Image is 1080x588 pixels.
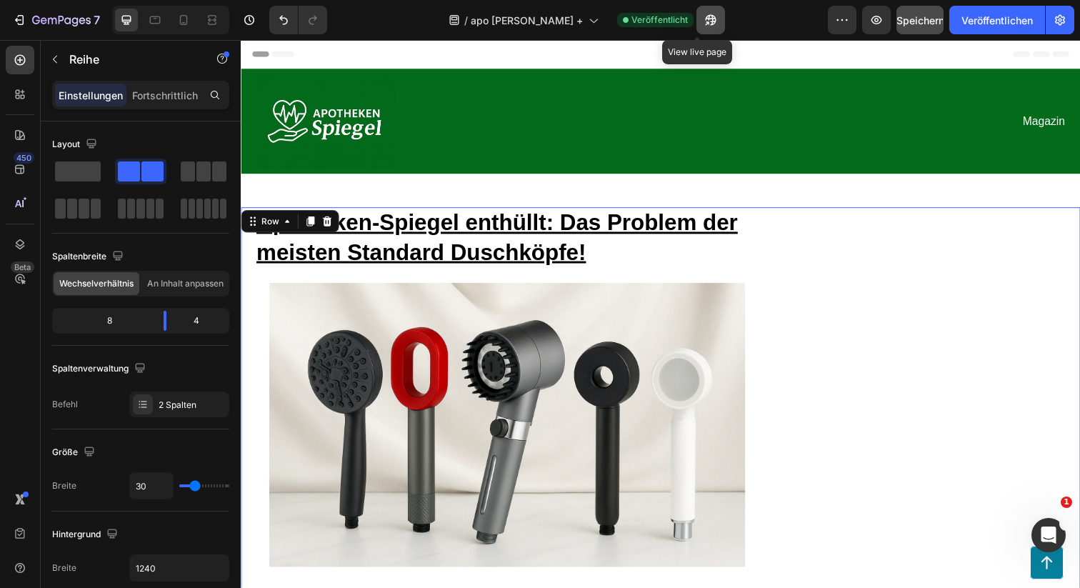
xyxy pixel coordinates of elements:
[6,6,106,34] button: 7
[132,89,198,101] font: Fortschrittlich
[433,76,841,91] p: Magazin
[159,399,196,410] font: 2 Spalten
[59,278,134,289] font: Wechselverhältnis
[52,399,78,409] font: Befehl
[14,262,31,272] font: Beta
[471,14,583,26] font: apo [PERSON_NAME] +
[194,315,199,326] font: 4
[130,473,173,499] input: Auto
[52,139,80,149] font: Layout
[269,6,327,34] div: Rückgängig/Wiederholen
[16,174,507,229] u: Apotheken-Spiegel enthüllt: Das Problem der meisten Standard Duschköpfe!
[130,555,229,581] input: Auto
[69,52,99,66] font: Reihe
[52,562,76,573] font: Breite
[464,14,468,26] font: /
[896,14,944,26] font: Speichern
[52,529,101,539] font: Hintergrund
[16,153,31,163] font: 450
[147,278,224,289] font: An Inhalt anpassen
[52,251,106,261] font: Spaltenbreite
[1031,518,1066,552] iframe: Intercom-Live-Chat
[107,315,112,326] font: 8
[52,447,78,457] font: Größe
[52,480,76,491] font: Breite
[241,40,1080,588] iframe: Designbereich
[1064,497,1069,507] font: 1
[52,363,129,374] font: Spaltenverwaltung
[59,89,123,101] font: Einstellungen
[14,248,529,538] img: gempages_578348303154938821-cc466a5e-af8d-41cd-8a37-13820b2ab991.png
[961,14,1033,26] font: Veröffentlichen
[896,6,944,34] button: Speichern
[94,13,100,27] font: 7
[69,51,191,68] p: Reihe
[631,14,688,25] font: Veröffentlicht
[949,6,1045,34] button: Veröffentlichen
[18,179,41,191] div: Row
